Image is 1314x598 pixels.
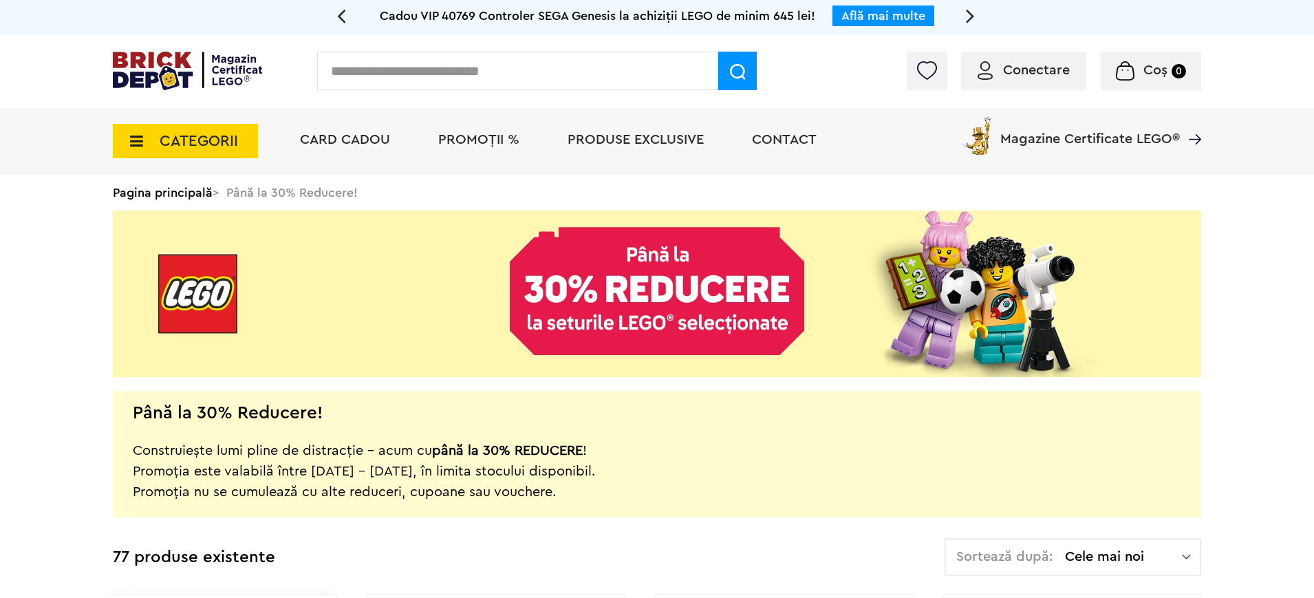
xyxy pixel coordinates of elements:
p: Promoția este valabilă între [DATE] – [DATE], în limita stocului disponibil. Promoția nu se cumul... [133,461,596,502]
a: Află mai multe [841,10,925,22]
span: Cele mai noi [1065,550,1182,564]
p: Construiește lumi pline de distracție – acum cu ! [133,420,596,461]
div: 77 produse existente [113,538,275,577]
a: Produse exclusive [568,133,704,147]
small: 0 [1172,64,1186,78]
strong: până la 30% REDUCERE [432,444,583,458]
div: > Până la 30% Reducere! [113,175,1201,211]
img: Landing page banner [113,211,1201,377]
a: Magazine Certificate LEGO® [1180,114,1201,128]
a: Conectare [978,63,1070,77]
span: Magazine Certificate LEGO® [1000,114,1180,146]
a: Contact [752,133,817,147]
span: Conectare [1003,63,1070,77]
span: Coș [1143,63,1167,77]
a: Card Cadou [300,133,390,147]
h2: Până la 30% Reducere! [133,406,323,420]
span: CATEGORII [160,134,238,149]
a: PROMOȚII % [438,133,519,147]
span: Sortează după: [956,550,1053,564]
span: Cadou VIP 40769 Controler SEGA Genesis la achiziții LEGO de minim 645 lei! [380,10,815,22]
a: Pagina principală [113,186,213,199]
